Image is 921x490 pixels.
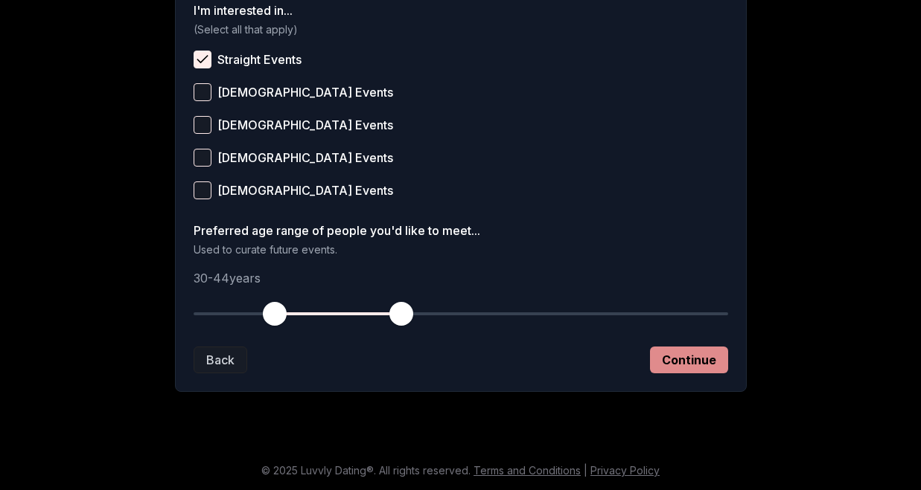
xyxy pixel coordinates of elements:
button: Straight Events [194,51,211,68]
button: [DEMOGRAPHIC_DATA] Events [194,83,211,101]
p: 30 - 44 years [194,269,728,287]
a: Terms and Conditions [474,464,581,477]
button: [DEMOGRAPHIC_DATA] Events [194,181,211,199]
span: Straight Events [217,54,302,65]
button: [DEMOGRAPHIC_DATA] Events [194,116,211,134]
button: Back [194,346,247,373]
button: Continue [650,346,728,373]
button: [DEMOGRAPHIC_DATA] Events [194,149,211,167]
p: Used to curate future events. [194,242,728,257]
span: [DEMOGRAPHIC_DATA] Events [217,152,393,164]
span: [DEMOGRAPHIC_DATA] Events [217,119,393,131]
label: I'm interested in... [194,4,728,16]
span: [DEMOGRAPHIC_DATA] Events [217,184,393,196]
span: | [584,464,587,477]
a: Privacy Policy [590,464,660,477]
span: [DEMOGRAPHIC_DATA] Events [217,86,393,98]
label: Preferred age range of people you'd like to meet... [194,225,728,236]
p: (Select all that apply) [194,22,728,37]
